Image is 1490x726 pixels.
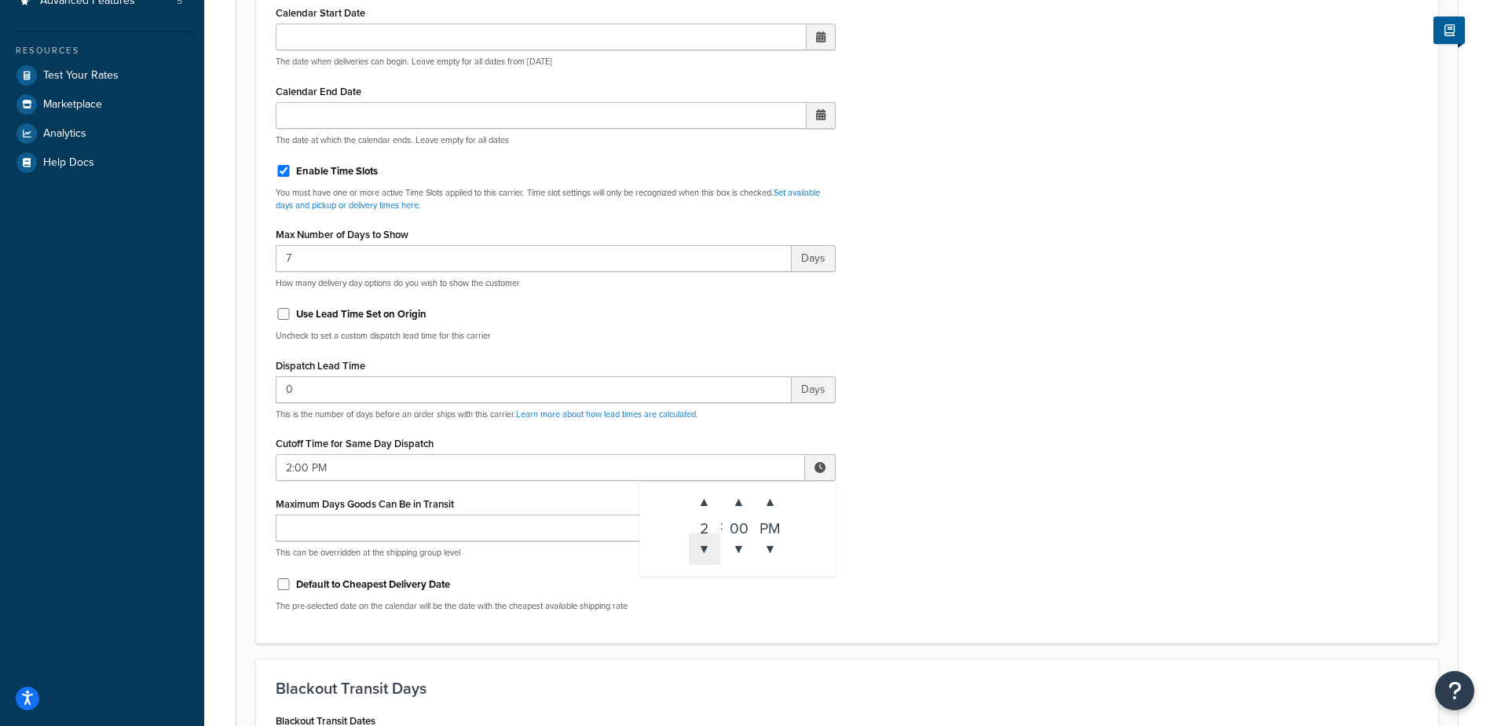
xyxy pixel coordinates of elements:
[1433,16,1465,44] button: Show Help Docs
[43,127,86,141] span: Analytics
[43,98,102,112] span: Marketplace
[276,360,365,372] label: Dispatch Lead Time
[12,90,192,119] a: Marketplace
[755,533,786,565] span: ▼
[755,486,786,518] span: ▲
[276,187,836,211] p: You must have one or more active Time Slots applied to this carrier. Time slot settings will only...
[276,7,365,19] label: Calendar Start Date
[296,307,426,321] label: Use Lead Time Set on Origin
[12,119,192,148] a: Analytics
[296,164,378,178] label: Enable Time Slots
[276,229,408,240] label: Max Number of Days to Show
[276,438,434,449] label: Cutoff Time for Same Day Dispatch
[689,518,720,533] div: 2
[276,498,454,510] label: Maximum Days Goods Can Be in Transit
[12,44,192,57] div: Resources
[276,330,836,342] p: Uncheck to set a custom dispatch lead time for this carrier
[276,277,836,289] p: How many delivery day options do you wish to show the customer
[12,61,192,90] a: Test Your Rates
[276,134,836,146] p: The date at which the calendar ends. Leave empty for all dates
[723,518,755,533] div: 00
[1435,671,1474,710] button: Open Resource Center
[689,533,720,565] span: ▼
[723,533,755,565] span: ▼
[276,86,361,97] label: Calendar End Date
[792,376,836,403] span: Days
[276,600,836,612] p: The pre-selected date on the calendar will be the date with the cheapest available shipping rate
[296,577,450,592] label: Default to Cheapest Delivery Date
[276,547,836,559] p: This can be overridden at the shipping group level
[276,56,836,68] p: The date when deliveries can begin. Leave empty for all dates from [DATE]
[43,156,94,170] span: Help Docs
[276,680,1419,697] h3: Blackout Transit Days
[276,186,820,211] a: Set available days and pickup or delivery times here.
[720,486,723,565] div: :
[516,408,698,420] a: Learn more about how lead times are calculated.
[276,409,836,420] p: This is the number of days before an order ships with this carrier.
[12,148,192,177] a: Help Docs
[689,486,720,518] span: ▲
[755,518,786,533] div: PM
[43,69,119,82] span: Test Your Rates
[792,245,836,272] span: Days
[723,486,755,518] span: ▲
